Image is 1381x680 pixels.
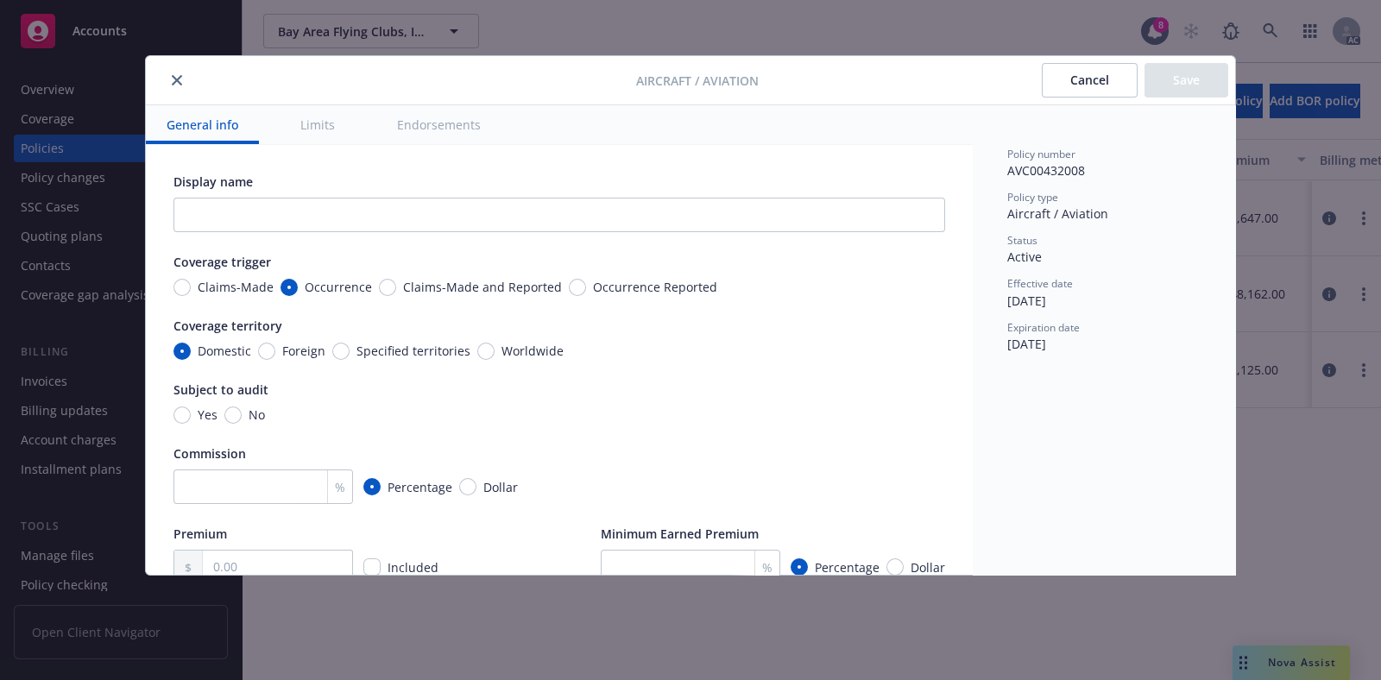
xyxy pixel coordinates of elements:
[1007,336,1046,352] span: [DATE]
[173,279,191,296] input: Claims-Made
[203,551,352,583] input: 0.00
[1007,205,1108,222] span: Aircraft / Aviation
[593,278,717,296] span: Occurrence Reported
[335,478,345,496] span: %
[173,406,191,424] input: Yes
[376,105,501,144] button: Endorsements
[459,478,476,495] input: Dollar
[403,278,562,296] span: Claims-Made and Reported
[173,445,246,462] span: Commission
[762,558,772,576] span: %
[173,343,191,360] input: Domestic
[198,278,274,296] span: Claims-Made
[146,105,259,144] button: General info
[1007,276,1073,291] span: Effective date
[1007,162,1085,179] span: AVC00432008
[173,254,271,270] span: Coverage trigger
[388,478,452,496] span: Percentage
[363,478,381,495] input: Percentage
[281,279,298,296] input: Occurrence
[282,342,325,360] span: Foreign
[569,279,586,296] input: Occurrence Reported
[167,70,187,91] button: close
[332,343,350,360] input: Specified territories
[305,278,372,296] span: Occurrence
[173,381,268,398] span: Subject to audit
[501,342,564,360] span: Worldwide
[1007,249,1042,265] span: Active
[224,406,242,424] input: No
[249,406,265,424] span: No
[1007,293,1046,309] span: [DATE]
[1007,233,1037,248] span: Status
[388,559,438,576] span: Included
[280,105,356,144] button: Limits
[911,558,945,576] span: Dollar
[356,342,470,360] span: Specified territories
[1007,190,1058,205] span: Policy type
[791,558,808,576] input: Percentage
[1007,147,1075,161] span: Policy number
[379,279,396,296] input: Claims-Made and Reported
[1042,63,1138,98] button: Cancel
[198,342,251,360] span: Domestic
[1007,320,1080,335] span: Expiration date
[815,558,880,576] span: Percentage
[636,72,759,90] span: Aircraft / Aviation
[198,406,218,424] span: Yes
[601,526,759,542] span: Minimum Earned Premium
[258,343,275,360] input: Foreign
[886,558,904,576] input: Dollar
[477,343,495,360] input: Worldwide
[173,526,227,542] span: Premium
[483,478,518,496] span: Dollar
[173,318,282,334] span: Coverage territory
[173,173,253,190] span: Display name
